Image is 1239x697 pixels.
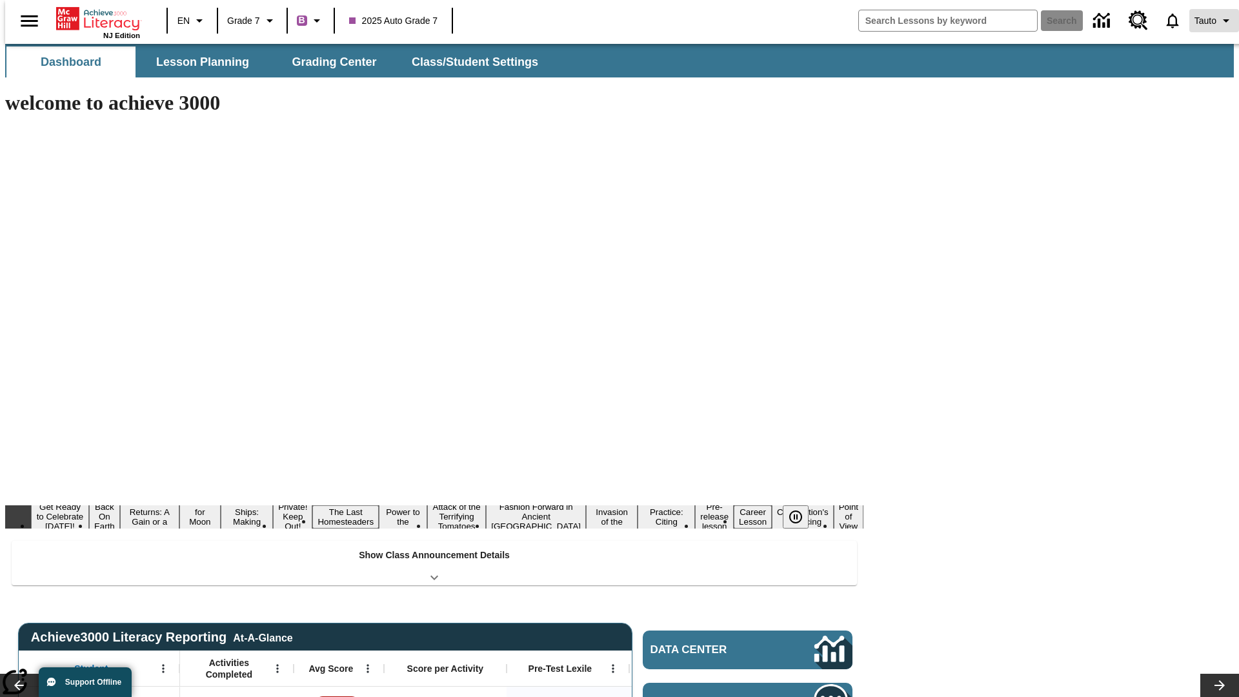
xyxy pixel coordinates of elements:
[401,46,549,77] button: Class/Student Settings
[650,643,771,656] span: Data Center
[186,657,272,680] span: Activities Completed
[783,505,821,529] div: Pause
[270,46,399,77] button: Grading Center
[31,500,89,533] button: Slide 1 Get Ready to Celebrate Juneteenth!
[5,91,863,115] h1: welcome to achieve 3000
[227,14,260,28] span: Grade 7
[695,500,734,533] button: Slide 13 Pre-release lesson
[172,9,213,32] button: Language: EN, Select a language
[233,630,292,644] div: At-A-Glance
[177,14,190,28] span: EN
[529,663,592,674] span: Pre-Test Lexile
[358,659,378,678] button: Open Menu
[56,6,140,32] a: Home
[427,500,486,533] button: Slide 9 Attack of the Terrifying Tomatoes
[1189,9,1239,32] button: Profile/Settings
[6,46,136,77] button: Dashboard
[643,631,852,669] a: Data Center
[1085,3,1121,39] a: Data Center
[12,541,857,585] div: Show Class Announcement Details
[412,55,538,70] span: Class/Student Settings
[5,44,1234,77] div: SubNavbar
[379,496,427,538] button: Slide 8 Solar Power to the People
[138,46,267,77] button: Lesson Planning
[221,496,273,538] button: Slide 5 Cruise Ships: Making Waves
[292,55,376,70] span: Grading Center
[586,496,638,538] button: Slide 11 The Invasion of the Free CD
[222,9,283,32] button: Grade: Grade 7, Select a grade
[41,55,101,70] span: Dashboard
[1121,3,1156,38] a: Resource Center, Will open in new tab
[603,659,623,678] button: Open Menu
[268,659,287,678] button: Open Menu
[120,496,179,538] button: Slide 3 Free Returns: A Gain or a Drain?
[308,663,353,674] span: Avg Score
[156,55,249,70] span: Lesson Planning
[65,678,121,687] span: Support Offline
[1200,674,1239,697] button: Lesson carousel, Next
[74,663,108,674] span: Student
[486,500,586,533] button: Slide 10 Fashion Forward in Ancient Rome
[359,549,510,562] p: Show Class Announcement Details
[299,12,305,28] span: B
[273,500,312,533] button: Slide 6 Private! Keep Out!
[772,496,834,538] button: Slide 15 The Constitution's Balancing Act
[31,630,293,645] span: Achieve3000 Literacy Reporting
[783,505,809,529] button: Pause
[89,500,120,533] button: Slide 2 Back On Earth
[859,10,1037,31] input: search field
[179,496,221,538] button: Slide 4 Time for Moon Rules?
[154,659,173,678] button: Open Menu
[5,46,550,77] div: SubNavbar
[39,667,132,697] button: Support Offline
[834,500,863,533] button: Slide 16 Point of View
[312,505,379,529] button: Slide 7 The Last Homesteaders
[1194,14,1216,28] span: Tauto
[56,5,140,39] div: Home
[349,14,438,28] span: 2025 Auto Grade 7
[10,2,48,40] button: Open side menu
[1156,4,1189,37] a: Notifications
[638,496,695,538] button: Slide 12 Mixed Practice: Citing Evidence
[5,10,188,22] body: Maximum 600 characters Press Escape to exit toolbar Press Alt + F10 to reach toolbar
[407,663,484,674] span: Score per Activity
[103,32,140,39] span: NJ Edition
[734,505,772,529] button: Slide 14 Career Lesson
[292,9,330,32] button: Boost Class color is purple. Change class color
